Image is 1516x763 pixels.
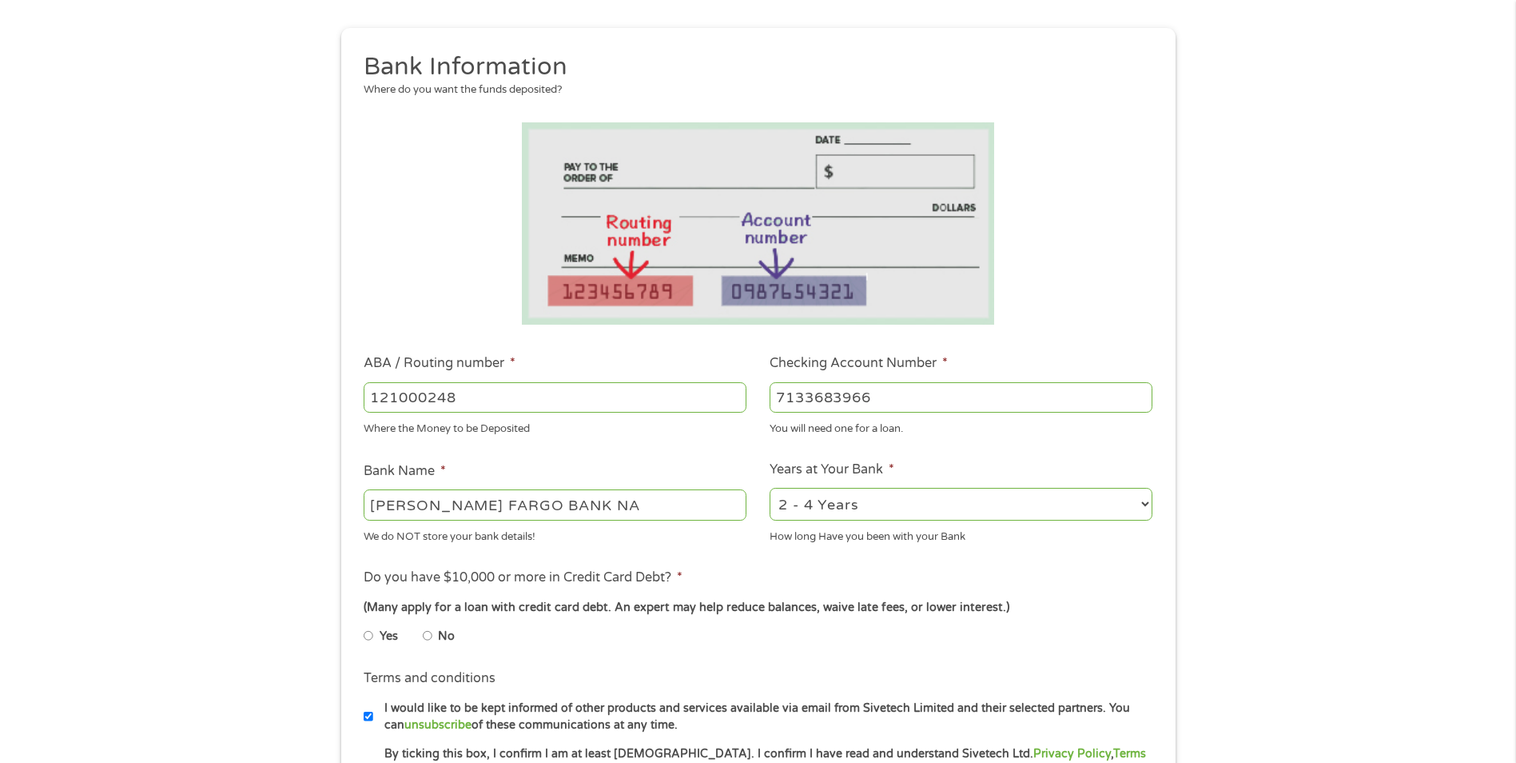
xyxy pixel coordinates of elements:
label: No [438,628,455,645]
label: I would like to be kept informed of other products and services available via email from Sivetech... [373,700,1157,734]
label: Bank Name [364,463,446,480]
a: unsubscribe [404,718,472,732]
img: Routing number location [522,122,995,325]
input: 345634636 [770,382,1152,413]
div: Where the Money to be Deposited [364,416,746,437]
label: Yes [380,628,398,645]
div: How long Have you been with your Bank [770,523,1152,545]
div: We do NOT store your bank details! [364,523,746,545]
div: Where do you want the funds deposited? [364,82,1140,98]
label: ABA / Routing number [364,355,515,372]
div: (Many apply for a loan with credit card debt. An expert may help reduce balances, waive late fees... [364,599,1152,617]
label: Checking Account Number [770,355,948,372]
label: Do you have $10,000 or more in Credit Card Debt? [364,569,682,586]
label: Terms and conditions [364,670,495,687]
label: Years at Your Bank [770,461,894,478]
input: 263177916 [364,382,746,413]
div: You will need one for a loan. [770,416,1152,437]
h2: Bank Information [364,51,1140,83]
a: Privacy Policy [1033,747,1111,761]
